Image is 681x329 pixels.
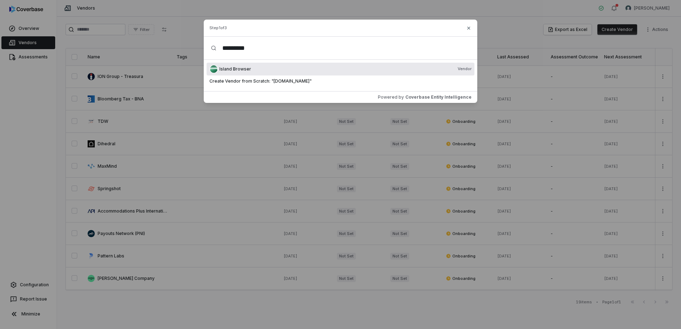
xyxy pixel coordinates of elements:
[204,60,477,91] div: Suggestions
[219,66,251,72] span: Island Browser
[378,94,404,100] span: Powered by
[209,25,227,31] span: Step 1 of 3
[458,66,472,72] span: Vendor
[209,78,312,84] span: Create Vendor from Scratch: " [DOMAIN_NAME] "
[209,65,218,73] img: faviconV2
[405,94,472,100] span: Coverbase Entity Intelligence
